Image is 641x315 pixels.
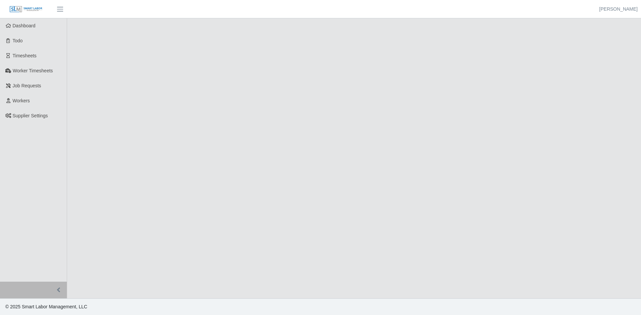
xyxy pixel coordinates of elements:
[13,113,48,118] span: Supplier Settings
[599,6,638,13] a: [PERSON_NAME]
[5,304,87,309] span: © 2025 Smart Labor Management, LLC
[13,38,23,43] span: Todo
[13,98,30,103] span: Workers
[9,6,43,13] img: SLM Logo
[13,83,41,88] span: Job Requests
[13,23,36,28] span: Dashboard
[13,53,37,58] span: Timesheets
[13,68,53,73] span: Worker Timesheets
